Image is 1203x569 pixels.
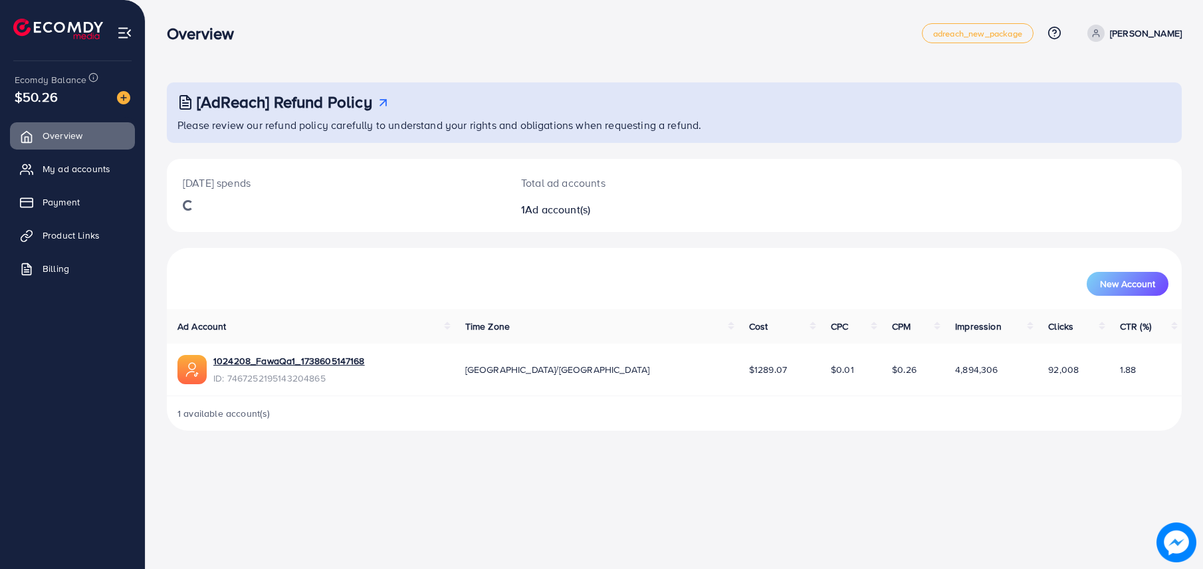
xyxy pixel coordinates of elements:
[955,320,1002,333] span: Impression
[183,175,489,191] p: [DATE] spends
[749,363,787,376] span: $1289.07
[749,320,768,333] span: Cost
[10,156,135,182] a: My ad accounts
[1100,279,1155,288] span: New Account
[521,203,743,216] h2: 1
[177,117,1174,133] p: Please review our refund policy carefully to understand your rights and obligations when requesti...
[43,262,69,275] span: Billing
[117,25,132,41] img: menu
[1048,320,1073,333] span: Clicks
[955,363,998,376] span: 4,894,306
[831,320,848,333] span: CPC
[521,175,743,191] p: Total ad accounts
[922,23,1034,43] a: adreach_new_package
[43,229,100,242] span: Product Links
[10,255,135,282] a: Billing
[465,363,650,376] span: [GEOGRAPHIC_DATA]/[GEOGRAPHIC_DATA]
[43,129,82,142] span: Overview
[15,73,86,86] span: Ecomdy Balance
[43,195,80,209] span: Payment
[892,320,911,333] span: CPM
[1087,272,1168,296] button: New Account
[177,355,207,384] img: ic-ads-acc.e4c84228.svg
[1120,320,1151,333] span: CTR (%)
[1082,25,1182,42] a: [PERSON_NAME]
[117,91,130,104] img: image
[525,202,590,217] span: Ad account(s)
[465,320,510,333] span: Time Zone
[831,363,854,376] span: $0.01
[892,363,917,376] span: $0.26
[197,92,372,112] h3: [AdReach] Refund Policy
[167,24,245,43] h3: Overview
[43,162,110,175] span: My ad accounts
[10,122,135,149] a: Overview
[1048,363,1079,376] span: 92,008
[13,19,103,39] img: logo
[1110,25,1182,41] p: [PERSON_NAME]
[10,222,135,249] a: Product Links
[213,354,365,368] a: 1024208_FawaQa1_1738605147168
[15,87,58,106] span: $50.26
[177,407,271,420] span: 1 available account(s)
[933,29,1022,38] span: adreach_new_package
[1156,522,1196,562] img: image
[1120,363,1137,376] span: 1.88
[213,372,365,385] span: ID: 7467252195143204865
[10,189,135,215] a: Payment
[177,320,227,333] span: Ad Account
